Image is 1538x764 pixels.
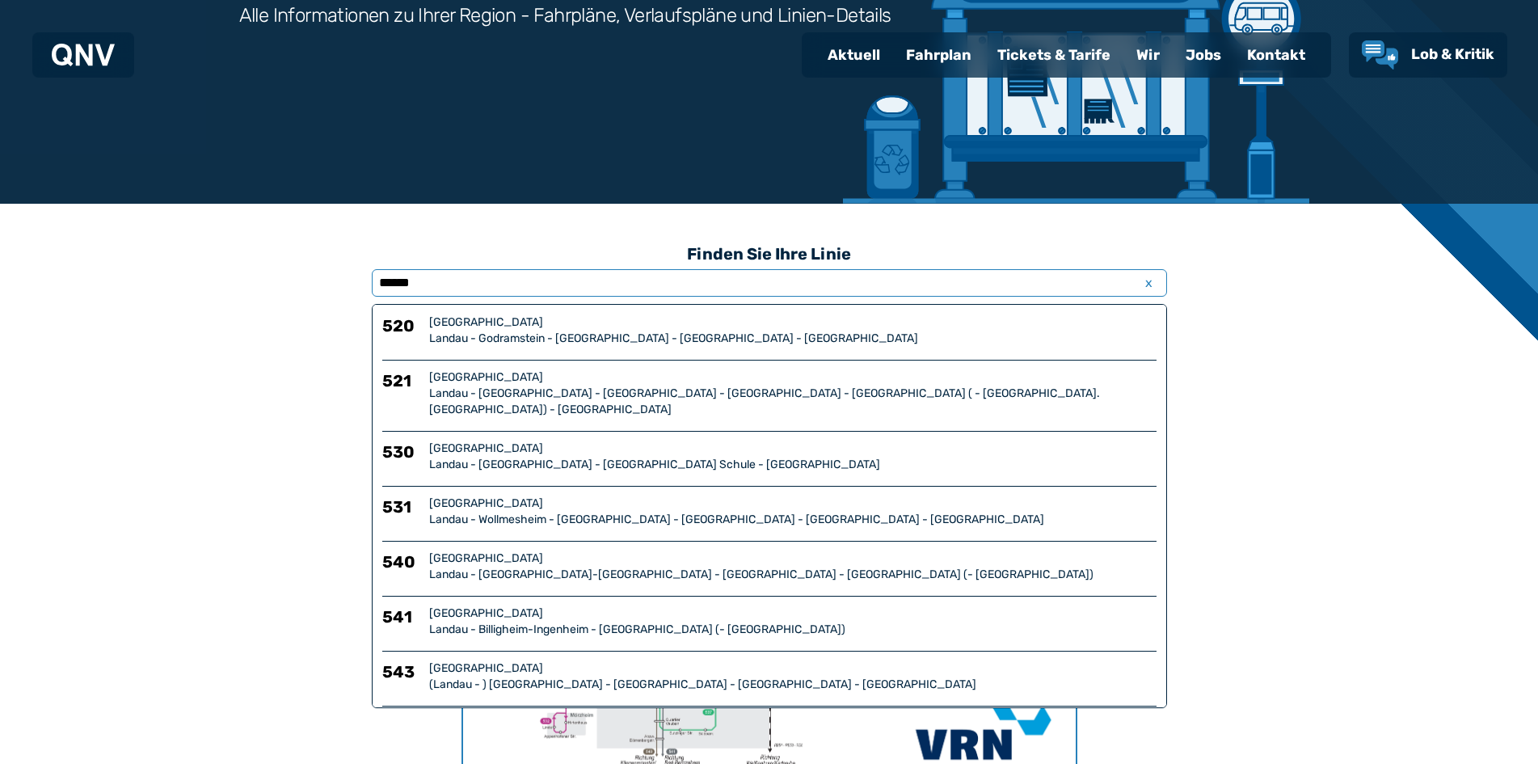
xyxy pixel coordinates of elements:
div: Landau - [GEOGRAPHIC_DATA] - [GEOGRAPHIC_DATA] Schule - [GEOGRAPHIC_DATA] [429,457,1157,473]
h6: 541 [382,606,423,638]
div: [GEOGRAPHIC_DATA] [429,441,1157,457]
img: QNV Logo [52,44,115,66]
div: [GEOGRAPHIC_DATA] [429,661,1157,677]
div: Landau - Wollmesheim - [GEOGRAPHIC_DATA] - [GEOGRAPHIC_DATA] - [GEOGRAPHIC_DATA] - [GEOGRAPHIC_DATA] [429,512,1157,528]
div: Landau - [GEOGRAPHIC_DATA]-[GEOGRAPHIC_DATA] - [GEOGRAPHIC_DATA] - [GEOGRAPHIC_DATA] (- [GEOGRAPH... [429,567,1157,583]
div: [GEOGRAPHIC_DATA] [429,551,1157,567]
a: Aktuell [815,34,893,76]
a: Tickets & Tarife [984,34,1123,76]
a: Fahrplan [893,34,984,76]
a: Wir [1123,34,1173,76]
span: Lob & Kritik [1411,45,1494,63]
h6: 540 [382,551,423,583]
div: [GEOGRAPHIC_DATA] [429,314,1157,331]
div: Landau - [GEOGRAPHIC_DATA] - [GEOGRAPHIC_DATA] - [GEOGRAPHIC_DATA] - [GEOGRAPHIC_DATA] ( - [GEOGR... [429,386,1157,418]
div: [GEOGRAPHIC_DATA] [429,496,1157,512]
div: Landau - Godramstein - [GEOGRAPHIC_DATA] - [GEOGRAPHIC_DATA] - [GEOGRAPHIC_DATA] [429,331,1157,347]
span: x [1138,273,1161,293]
div: Landau - Billigheim-Ingenheim - [GEOGRAPHIC_DATA] (- [GEOGRAPHIC_DATA]) [429,622,1157,638]
h3: Finden Sie Ihre Linie [372,236,1167,272]
a: QNV Logo [52,39,115,71]
a: Jobs [1173,34,1234,76]
a: Lob & Kritik [1362,40,1494,70]
div: (Landau - ) [GEOGRAPHIC_DATA] - [GEOGRAPHIC_DATA] - [GEOGRAPHIC_DATA] - [GEOGRAPHIC_DATA] [429,677,1157,693]
div: [GEOGRAPHIC_DATA] [429,369,1157,386]
a: Kontakt [1234,34,1318,76]
h6: 543 [382,661,423,693]
h6: 521 [382,369,423,418]
h6: 531 [382,496,423,528]
h3: Alle Informationen zu Ihrer Region - Fahrpläne, Verlaufspläne und Linien-Details [239,2,891,28]
h6: 520 [382,314,423,347]
h6: 530 [382,441,423,473]
div: [GEOGRAPHIC_DATA] [429,606,1157,622]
